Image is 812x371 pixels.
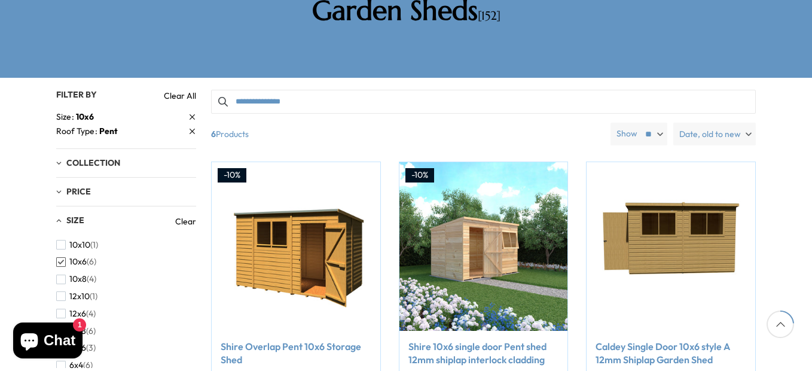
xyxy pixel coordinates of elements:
a: Clear All [164,90,196,102]
span: (3) [86,343,96,353]
span: Roof Type [56,125,99,138]
span: 10x8 [69,274,87,284]
span: (1) [90,291,97,302]
span: Products [206,123,606,145]
span: 10x6 [69,257,87,267]
span: (6) [83,360,93,370]
input: Search products [211,90,756,114]
a: Clear [175,215,196,227]
a: Caldey Single Door 10x6 style A 12mm Shiplap Garden Shed [596,340,746,367]
label: Date, old to new [673,123,756,145]
span: 12x6 [69,309,86,319]
div: -10% [218,168,246,183]
span: 10x6 [76,111,94,122]
span: (6) [87,257,96,267]
button: 10x8 [56,270,96,288]
button: 12x6 [56,305,96,323]
span: Size [66,215,84,226]
span: 10x10 [69,240,90,250]
span: Pent [99,126,118,136]
span: 6x4 [69,360,83,370]
a: Shire 10x6 single door Pent shed 12mm shiplap interlock cladding [408,340,559,367]
inbox-online-store-chat: Shopify online store chat [10,323,86,361]
span: 12x10 [69,291,90,302]
span: [152] [478,8,500,23]
span: Price [66,186,91,197]
button: 10x10 [56,236,98,254]
a: Shire Overlap Pent 10x6 Storage Shed [221,340,371,367]
button: 12x10 [56,288,97,305]
span: (1) [90,240,98,250]
span: Date, old to new [679,123,741,145]
button: 10x6 [56,253,96,270]
label: Show [616,128,637,140]
b: 6 [211,123,216,145]
span: (6) [86,326,96,336]
span: (4) [86,309,96,319]
div: -10% [405,168,434,183]
span: Filter By [56,89,97,100]
img: Shire Overlap Pent 10x6 Storage Shed - Best Shed [212,162,380,331]
span: Size [56,111,76,123]
span: Collection [66,157,120,168]
span: (4) [87,274,96,284]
